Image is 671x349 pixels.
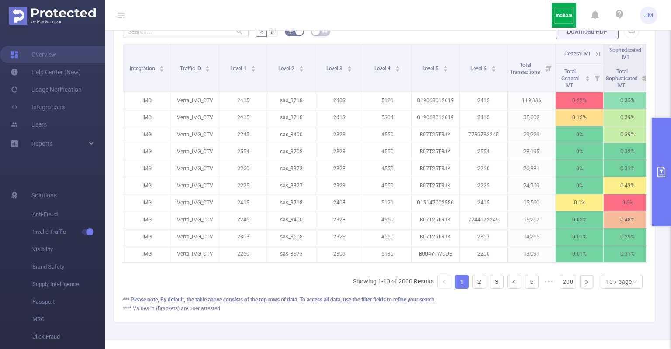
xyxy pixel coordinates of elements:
[508,228,555,245] p: 14,265
[267,228,315,245] p: sas_3508
[508,275,521,288] a: 4
[556,194,603,211] p: 0.1%
[460,245,507,262] p: 2260
[32,328,105,346] span: Click Fraud
[123,92,171,109] p: IMG
[171,245,219,262] p: Verta_IMG_CTV
[556,143,603,160] p: 0%
[267,143,315,160] p: sas_3708
[347,68,352,71] i: icon: caret-down
[267,177,315,194] p: sas_3327
[508,194,555,211] p: 15,560
[443,68,448,71] i: icon: caret-down
[363,177,411,194] p: 4550
[267,245,315,262] p: sas_3373
[491,65,496,67] i: icon: caret-up
[422,66,440,72] span: Level 5
[171,92,219,109] p: Verta_IMG_CTV
[560,275,576,289] li: 200
[472,275,486,289] li: 2
[288,28,293,34] i: icon: bg-colors
[585,78,590,80] i: icon: caret-down
[412,228,459,245] p: B07T25TRJK
[604,228,651,245] p: 0.29%
[326,66,344,72] span: Level 3
[585,75,590,80] div: Sort
[508,126,555,143] p: 29,226
[219,228,267,245] p: 2363
[556,228,603,245] p: 0.01%
[556,92,603,109] p: 0.22%
[460,194,507,211] p: 2415
[267,109,315,126] p: sas_3718
[251,65,256,70] div: Sort
[604,109,651,126] p: 0.39%
[180,66,202,72] span: Traffic ID
[363,228,411,245] p: 4550
[123,211,171,228] p: IMG
[9,7,96,25] img: Protected Media
[171,177,219,194] p: Verta_IMG_CTV
[10,46,56,63] a: Overview
[219,143,267,160] p: 2554
[32,311,105,328] span: MRC
[10,81,82,98] a: Usage Notification
[508,160,555,177] p: 26,881
[363,160,411,177] p: 4550
[412,245,459,262] p: B004Y1WCDE
[508,245,555,262] p: 13,091
[395,65,400,70] div: Sort
[460,211,507,228] p: 7744172245
[130,66,156,72] span: Integration
[171,211,219,228] p: Verta_IMG_CTV
[604,160,651,177] p: 0.31%
[508,92,555,109] p: 119,336
[604,194,651,211] p: 0.6%
[299,65,304,70] div: Sort
[267,92,315,109] p: sas_3718
[491,68,496,71] i: icon: caret-down
[460,109,507,126] p: 2415
[564,51,591,57] span: General IVT
[556,211,603,228] p: 0.02%
[205,65,210,67] i: icon: caret-up
[10,63,81,81] a: Help Center (New)
[363,194,411,211] p: 5121
[591,64,603,92] i: Filter menu
[31,135,53,152] a: Reports
[171,228,219,245] p: Verta_IMG_CTV
[632,279,637,285] i: icon: down
[123,109,171,126] p: IMG
[363,92,411,109] p: 5121
[437,275,451,289] li: Previous Page
[473,275,486,288] a: 2
[171,126,219,143] p: Verta_IMG_CTV
[455,275,468,288] a: 1
[270,28,274,35] span: #
[510,62,541,75] span: Total Transactions
[315,109,363,126] p: 2413
[322,28,327,34] i: icon: table
[363,211,411,228] p: 4550
[315,126,363,143] p: 2328
[644,7,653,24] span: JM
[171,143,219,160] p: Verta_IMG_CTV
[315,177,363,194] p: 2328
[251,65,256,67] i: icon: caret-up
[219,160,267,177] p: 2260
[525,275,538,288] a: 5
[604,126,651,143] p: 0.39%
[508,143,555,160] p: 28,195
[556,177,603,194] p: 0%
[315,143,363,160] p: 2328
[363,245,411,262] p: 5136
[159,65,164,67] i: icon: caret-up
[267,211,315,228] p: sas_3400
[606,275,632,288] div: 10 / page
[460,143,507,160] p: 2554
[412,160,459,177] p: B07T25TRJK
[460,160,507,177] p: 2260
[123,24,249,38] input: Search...
[412,211,459,228] p: B07T25TRJK
[123,143,171,160] p: IMG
